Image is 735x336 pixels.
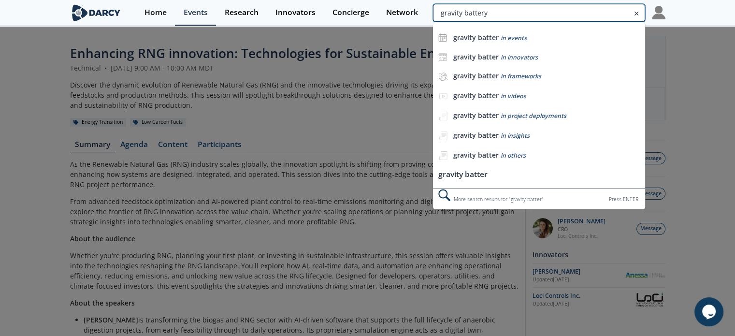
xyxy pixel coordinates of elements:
span: in innovators [500,53,537,61]
div: Research [225,9,259,16]
div: Events [184,9,208,16]
img: icon [438,33,447,42]
img: logo-wide.svg [70,4,123,21]
span: in others [500,151,525,160]
input: Advanced Search [433,4,645,22]
div: Press ENTER [609,194,638,205]
b: gravity batter [453,111,498,120]
b: gravity batter [453,71,498,80]
b: gravity batter [453,33,498,42]
b: gravity batter [453,150,498,160]
div: Home [144,9,167,16]
img: Profile [652,6,665,19]
b: gravity batter [453,131,498,140]
span: in frameworks [500,72,541,80]
b: gravity batter [453,52,498,61]
div: Innovators [275,9,316,16]
li: gravity batter [433,166,645,184]
span: in events [500,34,526,42]
img: icon [438,53,447,61]
span: in insights [500,131,529,140]
iframe: chat widget [694,297,725,326]
span: in project deployments [500,112,566,120]
div: Concierge [332,9,369,16]
b: gravity batter [453,91,498,100]
div: Network [386,9,418,16]
div: More search results for " gravity batter " [433,189,645,209]
span: in videos [500,92,525,100]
